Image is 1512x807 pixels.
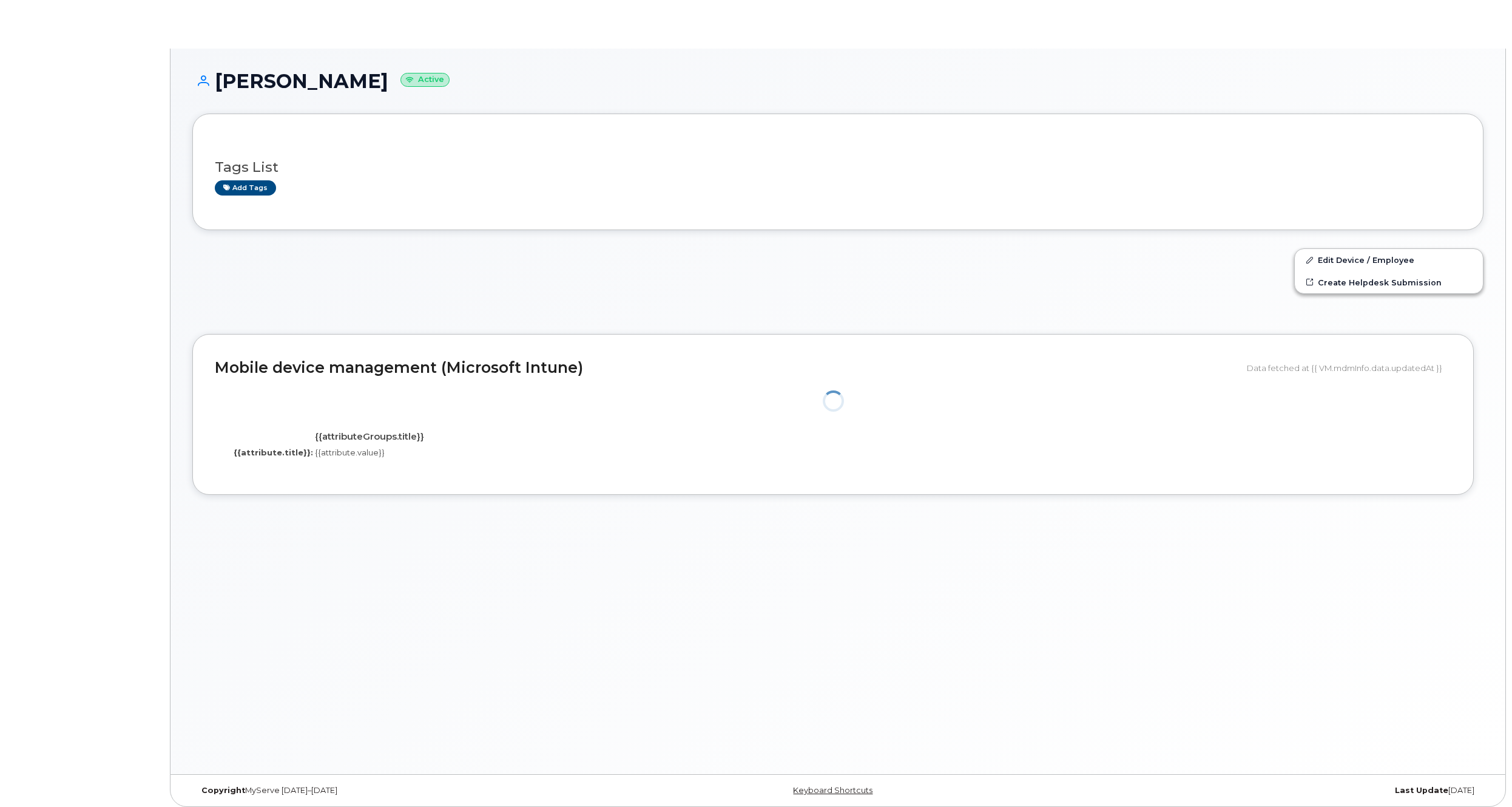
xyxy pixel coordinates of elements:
h2: Mobile device management (Microsoft Intune) [215,359,1238,376]
a: Keyboard Shortcuts [793,786,872,795]
label: {{attribute.title}}: [234,447,313,458]
strong: Copyright [201,786,245,795]
strong: Last Update [1395,786,1448,795]
div: MyServe [DATE]–[DATE] [192,786,623,795]
small: Active [400,73,450,87]
h1: [PERSON_NAME] [192,70,1483,92]
h3: Tags List [215,160,1461,175]
div: Data fetched at {{ VM.mdmInfo.data.updatedAt }} [1247,356,1451,380]
a: Add tags [215,180,276,196]
span: {{attribute.value}} [315,448,385,457]
a: Edit Device / Employee [1295,249,1483,271]
h4: {{attributeGroups.title}} [224,432,515,442]
a: Create Helpdesk Submission [1295,271,1483,293]
div: [DATE] [1053,786,1483,795]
